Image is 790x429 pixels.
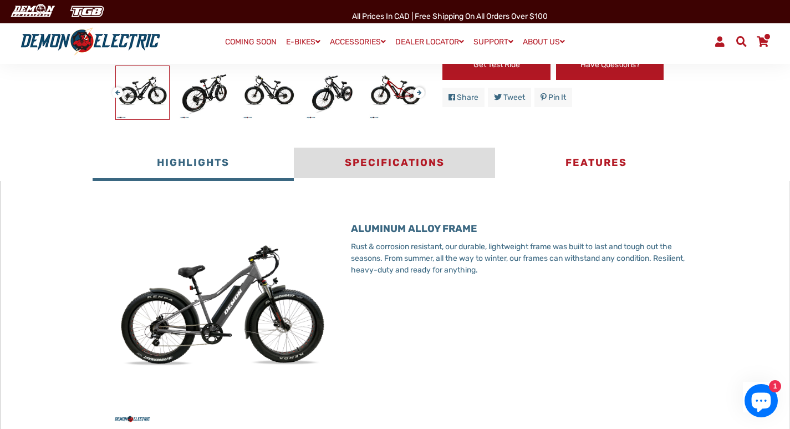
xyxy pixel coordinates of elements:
[548,93,566,102] span: Pin it
[112,82,119,94] button: Previous
[64,2,110,21] img: TGB Canada
[326,34,390,50] a: ACCESSORIES
[442,49,551,80] a: Get Test Ride
[221,34,281,50] a: COMING SOON
[369,66,422,119] img: Thunderbolt SL Fat Tire eBike - Demon Electric
[17,27,164,56] img: Demon Electric logo
[391,34,468,50] a: DEALER LOCATOR
[352,12,548,21] span: All Prices in CAD | Free shipping on all orders over $100
[282,34,324,50] a: E-BIKES
[294,148,495,181] button: Specifications
[179,66,232,119] img: Thunderbolt SL Fat Tire eBike - Demon Electric
[741,384,781,420] inbox-online-store-chat: Shopify online store chat
[457,93,478,102] span: Share
[93,148,294,181] button: Highlights
[414,82,420,94] button: Next
[242,66,295,119] img: Thunderbolt SL Fat Tire eBike - Demon Electric
[116,66,169,119] img: Thunderbolt SL Fat Tire eBike - Demon Electric
[503,93,525,102] span: Tweet
[305,66,359,119] img: Thunderbolt SL Fat Tire eBike - Demon Electric
[351,223,697,235] h3: ALUMINUM ALLOY FRAME
[495,148,696,181] button: Features
[556,49,664,80] a: Have Questions?
[519,34,569,50] a: ABOUT US
[351,241,697,276] p: Rust & corrosion resistant, our durable, lightweight frame was built to last and tough out the se...
[470,34,517,50] a: SUPPORT
[6,2,59,21] img: Demon Electric
[109,201,334,426] img: Thunderbolt_SL_SG.jpg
